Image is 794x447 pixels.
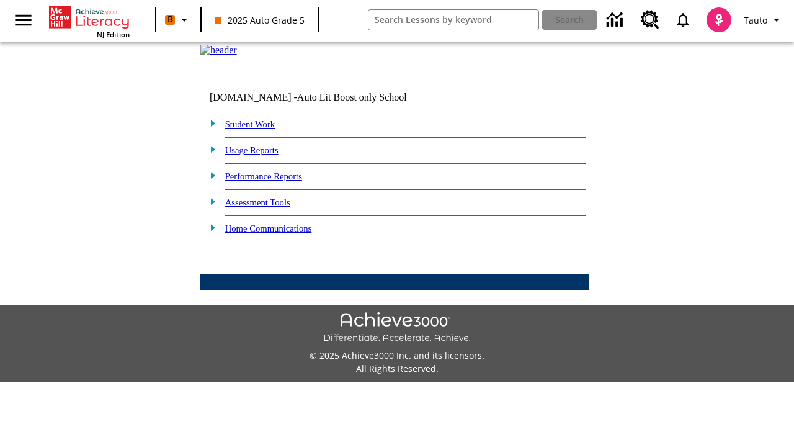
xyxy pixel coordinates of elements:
a: Resource Center, Will open in new tab [633,3,667,37]
img: plus.gif [203,169,216,181]
img: plus.gif [203,222,216,233]
td: [DOMAIN_NAME] - [210,92,438,103]
span: B [167,12,173,27]
a: Usage Reports [225,145,279,155]
a: Home Communications [225,223,312,233]
button: Boost Class color is orange. Change class color [160,9,197,31]
img: plus.gif [203,196,216,207]
button: Select a new avatar [699,4,739,36]
a: Data Center [599,3,633,37]
img: plus.gif [203,143,216,155]
a: Notifications [667,4,699,36]
span: Tauto [744,14,767,27]
a: Assessment Tools [225,197,290,207]
button: Profile/Settings [739,9,789,31]
img: plus.gif [203,117,216,129]
span: 2025 Auto Grade 5 [215,14,305,27]
img: header [200,45,237,56]
span: NJ Edition [97,30,130,39]
img: avatar image [707,7,731,32]
a: Student Work [225,119,275,129]
a: Performance Reports [225,171,302,181]
div: Home [49,4,130,39]
img: Achieve3000 Differentiate Accelerate Achieve [323,312,471,344]
button: Open side menu [5,2,42,38]
input: search field [368,10,539,30]
nobr: Auto Lit Boost only School [297,92,407,102]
